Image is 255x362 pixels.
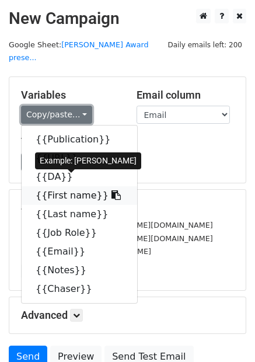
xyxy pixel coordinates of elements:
[137,89,235,102] h5: Email column
[9,40,149,62] small: Google Sheet:
[22,130,137,149] a: {{Publication}}
[21,234,213,243] small: [EMAIL_ADDRESS][PERSON_NAME][DOMAIN_NAME]
[21,106,92,124] a: Copy/paste...
[21,247,151,256] small: [EMAIL_ADDRESS][DOMAIN_NAME]
[22,205,137,224] a: {{Last name}}
[22,261,137,280] a: {{Notes}}
[22,224,137,242] a: {{Job Role}}
[22,149,137,168] a: {{URL}}
[9,40,149,62] a: [PERSON_NAME] Award prese...
[22,242,137,261] a: {{Email}}
[163,40,246,49] a: Daily emails left: 200
[21,89,119,102] h5: Variables
[22,168,137,186] a: {{DA}}
[35,152,141,169] div: Example: [PERSON_NAME]
[22,280,137,298] a: {{Chaser}}
[21,309,234,322] h5: Advanced
[9,9,246,29] h2: New Campaign
[22,186,137,205] a: {{First name}}
[197,306,255,362] iframe: Chat Widget
[163,39,246,51] span: Daily emails left: 200
[21,221,213,229] small: [EMAIL_ADDRESS][PERSON_NAME][DOMAIN_NAME]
